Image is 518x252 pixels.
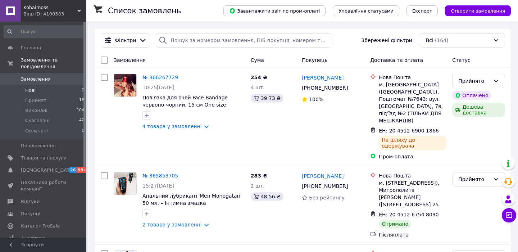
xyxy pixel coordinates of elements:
span: Експорт [412,8,432,14]
span: 100% [309,96,323,102]
div: м. [STREET_ADDRESS]), Митрополита [PERSON_NAME] ([STREET_ADDRESS] 25 [379,179,446,208]
span: ЕН: 20 4512 6900 1866 [379,128,439,134]
div: 48.56 ₴ [251,192,283,201]
div: Нова Пошта [379,172,446,179]
span: Показники роботи компанії [21,179,67,192]
div: Післяплата [379,231,446,238]
h1: Список замовлень [108,6,181,15]
span: Cума [251,57,264,63]
div: Ваш ID: 4100583 [23,11,86,17]
div: Нова Пошта [379,74,446,81]
div: Прийнято [458,77,490,85]
div: [PHONE_NUMBER] [300,83,349,93]
span: 283 ₴ [251,173,267,179]
a: Анальний лубрикант Men Monogatari 50 мл. – Інтимна змазка [142,193,240,206]
span: Скасовані [25,117,50,124]
span: Виконані [25,107,47,114]
span: Прийняті [25,97,47,104]
span: Повідомлення [21,143,56,149]
span: [DEMOGRAPHIC_DATA] [21,167,74,174]
span: Каталог ProSale [21,223,60,229]
span: Статус [452,57,471,63]
a: № 366267729 [142,75,178,80]
span: 2 шт. [251,183,265,189]
input: Пошук за номером замовлення, ПІБ покупця, номером телефону, Email, номером накладної [156,33,332,48]
span: 18 [79,97,84,104]
span: 99+ [77,167,88,173]
span: ЕН: 20 4512 6754 8090 [379,212,439,217]
a: Фото товару [114,172,137,195]
span: Завантажити звіт по пром-оплаті [229,8,320,14]
span: 254 ₴ [251,75,267,80]
span: Покупець [302,57,327,63]
input: Пошук [4,25,85,38]
span: Головна [21,45,41,51]
button: Створити замовлення [445,5,511,16]
span: 10:25[DATE] [142,85,174,90]
span: Всі [426,37,433,44]
div: Дешева доставка [452,103,505,117]
a: [PERSON_NAME] [302,172,344,180]
a: 4 товара у замовленні [142,123,202,129]
a: Фото товару [114,74,137,97]
span: Kohaimoss [23,4,77,11]
span: 4 шт. [251,85,265,90]
div: Пром-оплата [379,153,446,160]
span: Доставка та оплата [370,57,423,63]
span: 26 [68,167,77,173]
span: (164) [435,37,449,43]
span: Оплачені [25,128,48,134]
button: Експорт [406,5,438,16]
a: [PERSON_NAME] [302,74,344,81]
div: 39.73 ₴ [251,94,283,103]
span: Управління статусами [338,8,394,14]
span: 15:27[DATE] [142,183,174,189]
span: 0 [82,128,84,134]
button: Чат з покупцем [502,208,516,222]
span: Відгуки [21,198,40,205]
span: Замовлення та повідомлення [21,57,86,70]
div: м. [GEOGRAPHIC_DATA] ([GEOGRAPHIC_DATA].), Поштомат №7643: вул. [GEOGRAPHIC_DATA], 7в, під'їзд №2... [379,81,446,124]
a: Створити замовлення [438,8,511,13]
div: Оплачено [452,91,491,100]
span: Товари та послуги [21,155,67,161]
span: Нові [25,87,36,94]
span: Фільтри [115,37,136,44]
span: Аналітика [21,235,46,242]
img: Фото товару [114,74,136,96]
a: 2 товара у замовленні [142,222,202,228]
div: Отримано [379,220,411,228]
div: Прийнято [458,175,490,183]
span: 0 [82,87,84,94]
img: Фото товару [114,172,136,195]
a: № 365853705 [142,173,178,179]
span: 42 [79,117,84,124]
button: Управління статусами [333,5,399,16]
span: Покупці [21,211,40,217]
span: Замовлення [114,57,146,63]
span: Без рейтингу [309,195,345,201]
a: Пов'язка для очей Face Bandage червоно-чорний, 15 см One size [142,95,228,108]
span: Створити замовлення [451,8,505,14]
div: [PHONE_NUMBER] [300,181,349,191]
span: 104 [77,107,84,114]
span: Збережені фільтри: [361,37,414,44]
span: Замовлення [21,76,51,82]
button: Завантажити звіт по пром-оплаті [223,5,326,16]
div: На шляху до одержувача [379,136,446,150]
